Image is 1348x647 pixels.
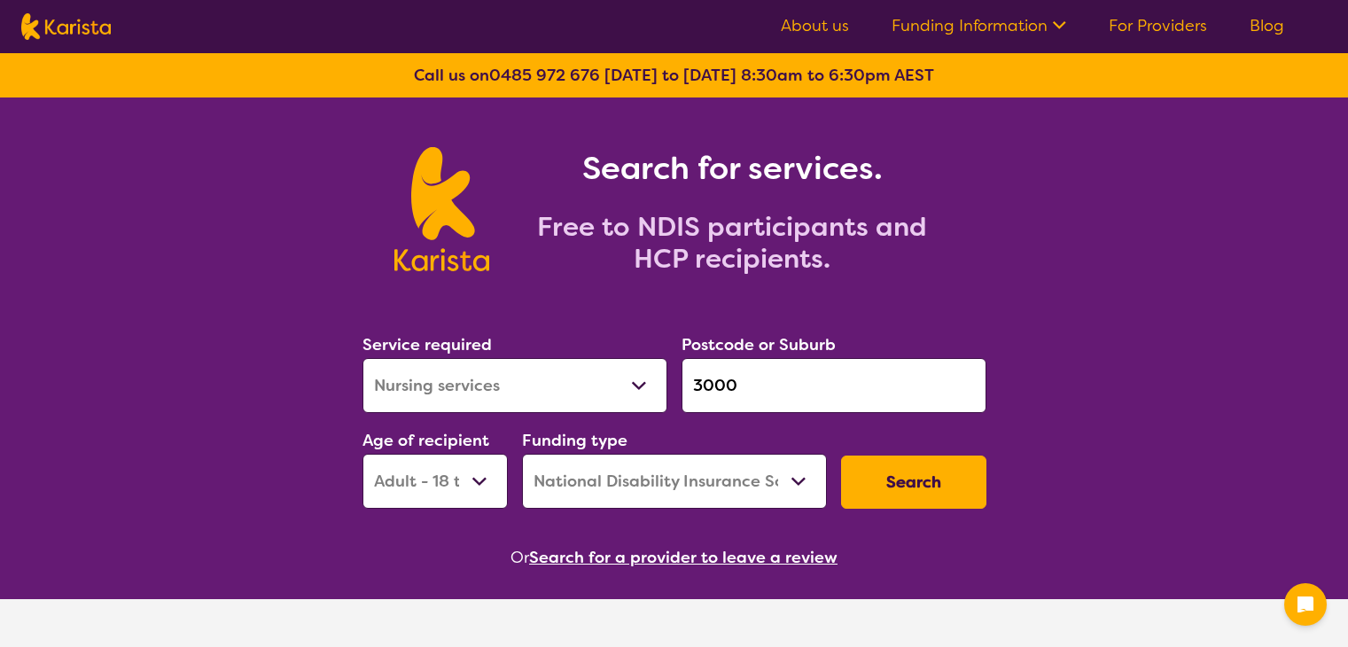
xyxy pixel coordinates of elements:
[841,456,986,509] button: Search
[489,65,600,86] a: 0485 972 676
[510,211,954,275] h2: Free to NDIS participants and HCP recipients.
[394,147,489,271] img: Karista logo
[510,544,529,571] span: Or
[529,544,838,571] button: Search for a provider to leave a review
[362,334,492,355] label: Service required
[414,65,934,86] b: Call us on [DATE] to [DATE] 8:30am to 6:30pm AEST
[892,15,1066,36] a: Funding Information
[1109,15,1207,36] a: For Providers
[522,430,627,451] label: Funding type
[682,358,986,413] input: Type
[682,334,836,355] label: Postcode or Suburb
[362,430,489,451] label: Age of recipient
[510,147,954,190] h1: Search for services.
[781,15,849,36] a: About us
[1250,15,1284,36] a: Blog
[21,13,111,40] img: Karista logo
